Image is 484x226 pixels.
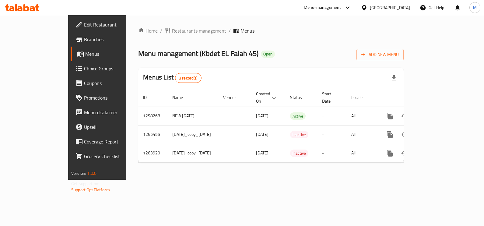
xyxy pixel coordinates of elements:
button: Change Status [397,146,412,161]
a: Menu disclaimer [71,105,149,120]
span: Start Date [322,90,339,105]
a: Upsell [71,120,149,134]
span: Grocery Checklist [84,153,144,160]
td: - [317,125,346,144]
button: more [383,109,397,123]
span: [DATE] [256,149,268,157]
span: Menus [240,27,254,34]
div: Export file [387,71,401,85]
td: 1263920 [138,144,167,162]
span: Promotions [84,94,144,101]
td: NEW [DATE] [167,107,218,125]
span: 3 record(s) [175,75,201,81]
div: [GEOGRAPHIC_DATA] [370,4,410,11]
a: Branches [71,32,149,47]
button: Change Status [397,109,412,123]
td: All [346,144,378,162]
span: Menu disclaimer [84,109,144,116]
button: Change Status [397,127,412,142]
span: Menu management ( Kbdet EL Falah 45 ) [138,47,258,60]
span: Menus [85,50,144,58]
h2: Menus List [143,73,201,83]
span: [DATE] [256,112,268,120]
td: - [317,107,346,125]
span: Name [172,94,191,101]
a: Restaurants management [165,27,226,34]
span: Active [290,113,306,120]
div: Inactive [290,150,308,157]
a: Edit Restaurant [71,17,149,32]
a: Promotions [71,90,149,105]
a: Coverage Report [71,134,149,149]
span: [DATE] [256,130,268,138]
span: Restaurants management [172,27,226,34]
span: Locale [351,94,370,101]
td: 1298268 [138,107,167,125]
span: Inactive [290,131,308,138]
span: Edit Restaurant [84,21,144,28]
nav: breadcrumb [138,27,404,34]
li: / [160,27,162,34]
a: Coupons [71,76,149,90]
span: M [473,4,477,11]
td: [DATE]_copy_[DATE] [167,144,218,162]
td: All [346,107,378,125]
button: Add New Menu [356,49,404,60]
span: Coupons [84,79,144,87]
span: Version: [71,169,86,177]
span: Branches [84,36,144,43]
td: - [317,144,346,162]
span: ID [143,94,155,101]
a: Support.OpsPlatform [71,186,110,194]
span: Coverage Report [84,138,144,145]
a: Choice Groups [71,61,149,76]
span: Open [261,51,275,57]
span: Add New Menu [361,51,399,58]
td: 1265455 [138,125,167,144]
td: All [346,125,378,144]
span: 1.0.0 [87,169,96,177]
table: enhanced table [138,88,446,163]
button: more [383,127,397,142]
div: Open [261,51,275,58]
a: Menus [71,47,149,61]
span: Upsell [84,123,144,131]
th: Actions [378,88,446,107]
span: Get support on: [71,180,99,188]
button: more [383,146,397,161]
span: Vendor [223,94,244,101]
div: Active [290,112,306,120]
td: [DATE]_copy_[DATE] [167,125,218,144]
span: Inactive [290,150,308,157]
li: / [229,27,231,34]
span: Status [290,94,310,101]
div: Menu-management [304,4,341,11]
a: Grocery Checklist [71,149,149,164]
span: Choice Groups [84,65,144,72]
div: Total records count [175,73,202,83]
span: Created On [256,90,278,105]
